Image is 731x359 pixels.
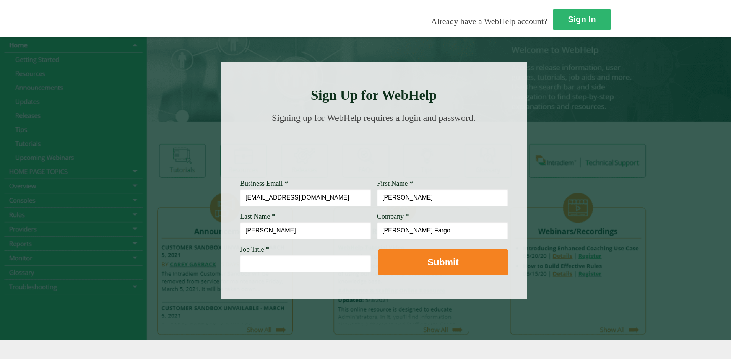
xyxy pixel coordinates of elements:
span: Signing up for WebHelp requires a login and password. [272,113,476,123]
span: Job Title * [240,245,269,253]
strong: Submit [427,257,458,267]
span: Already have a WebHelp account? [431,16,547,26]
span: First Name * [377,180,413,187]
strong: Sign In [568,15,596,24]
a: Sign In [553,9,611,30]
img: Need Credentials? Sign up below. Have Credentials? Use the sign-in button. [245,131,503,169]
span: Business Email * [240,180,288,187]
span: Company * [377,213,409,220]
span: Last Name * [240,213,275,220]
strong: Sign Up for WebHelp [311,88,437,103]
button: Submit [378,249,508,275]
